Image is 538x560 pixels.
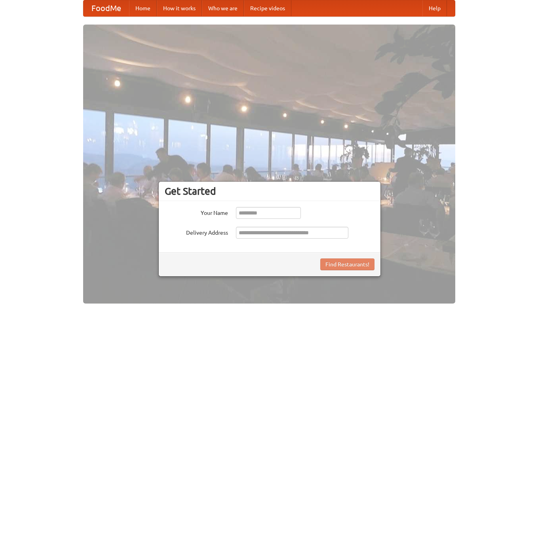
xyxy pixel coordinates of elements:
[422,0,447,16] a: Help
[244,0,291,16] a: Recipe videos
[129,0,157,16] a: Home
[165,227,228,237] label: Delivery Address
[165,207,228,217] label: Your Name
[202,0,244,16] a: Who we are
[84,0,129,16] a: FoodMe
[320,258,375,270] button: Find Restaurants!
[165,185,375,197] h3: Get Started
[157,0,202,16] a: How it works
